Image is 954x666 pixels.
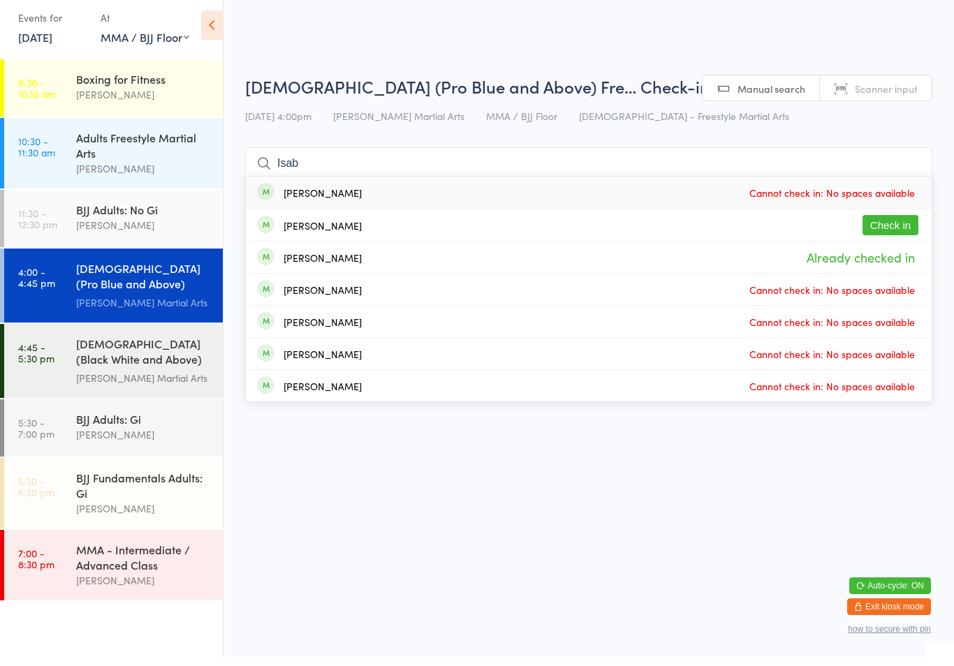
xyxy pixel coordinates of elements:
div: [PERSON_NAME] [76,96,211,112]
div: At [101,15,189,38]
time: 10:30 - 11:30 am [18,145,55,167]
button: how to secure with pin [848,633,931,643]
time: 5:30 - 6:30 pm [18,484,54,507]
div: [DEMOGRAPHIC_DATA] (Pro Blue and Above) Freestyle Martial Arts [76,269,211,304]
div: [PERSON_NAME] [284,293,362,304]
div: [PERSON_NAME] [76,170,211,186]
time: 4:00 - 4:45 pm [18,275,55,297]
div: [PERSON_NAME] [284,390,362,401]
button: Exit kiosk mode [847,607,931,624]
span: MMA / BJJ Floor [486,118,557,132]
span: Cannot check in: No spaces available [746,288,918,309]
span: Cannot check in: No spaces available [746,353,918,373]
span: Manual search [737,91,805,105]
div: Boxing for Fitness [76,80,211,96]
span: [DEMOGRAPHIC_DATA] - Freestyle Martial Arts [579,118,789,132]
span: [DATE] 4:00pm [245,118,311,132]
button: Auto-cycle: ON [849,586,931,603]
div: [PERSON_NAME] [76,510,211,526]
input: Search [245,156,932,188]
div: BJJ Adults: Gi [76,420,211,436]
a: 10:30 -11:30 amAdults Freestyle Martial Arts[PERSON_NAME] [4,127,223,198]
div: [PERSON_NAME] [284,261,362,272]
div: Events for [18,15,87,38]
div: BJJ Fundamentals Adults: Gi [76,479,211,510]
span: [PERSON_NAME] Martial Arts [333,118,464,132]
a: [DATE] [18,38,52,54]
span: Cannot check in: No spaces available [746,191,918,212]
div: [DEMOGRAPHIC_DATA] (Black White and Above) Freestyle Martial ... [76,345,211,379]
div: [PERSON_NAME] Martial Arts [76,304,211,320]
a: 7:00 -8:30 pmMMA - Intermediate / Advanced Class[PERSON_NAME] [4,539,223,609]
div: [PERSON_NAME] [76,582,211,598]
a: 9:30 -10:15 amBoxing for Fitness[PERSON_NAME] [4,68,223,126]
time: 7:00 - 8:30 pm [18,556,54,579]
div: [PERSON_NAME] [76,436,211,452]
div: MMA - Intermediate / Advanced Class [76,551,211,582]
a: 11:30 -12:30 pmBJJ Adults: No Gi[PERSON_NAME] [4,199,223,256]
a: 5:30 -7:00 pmBJJ Adults: Gi[PERSON_NAME] [4,408,223,466]
div: MMA / BJJ Floor [101,38,189,54]
div: BJJ Adults: No Gi [76,211,211,226]
div: Adults Freestyle Martial Arts [76,139,211,170]
div: [PERSON_NAME] [284,229,362,240]
time: 5:30 - 7:00 pm [18,426,54,448]
div: [PERSON_NAME] [284,196,362,207]
div: [PERSON_NAME] [76,226,211,242]
a: 5:30 -6:30 pmBJJ Fundamentals Adults: Gi[PERSON_NAME] [4,467,223,538]
span: Already checked in [803,254,918,279]
button: Check in [863,224,918,244]
span: Cannot check in: No spaces available [746,385,918,406]
div: [PERSON_NAME] [284,357,362,369]
span: Scanner input [855,91,918,105]
div: [PERSON_NAME] [284,325,362,336]
span: Cannot check in: No spaces available [746,320,918,341]
a: 4:00 -4:45 pm[DEMOGRAPHIC_DATA] (Pro Blue and Above) Freestyle Martial Arts[PERSON_NAME] Martial ... [4,258,223,332]
time: 11:30 - 12:30 pm [18,216,57,239]
h2: [DEMOGRAPHIC_DATA] (Pro Blue and Above) Fre… Check-in [245,84,932,107]
a: 4:45 -5:30 pm[DEMOGRAPHIC_DATA] (Black White and Above) Freestyle Martial ...[PERSON_NAME] Martia... [4,333,223,407]
time: 9:30 - 10:15 am [18,86,56,108]
div: [PERSON_NAME] Martial Arts [76,379,211,395]
time: 4:45 - 5:30 pm [18,350,54,373]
